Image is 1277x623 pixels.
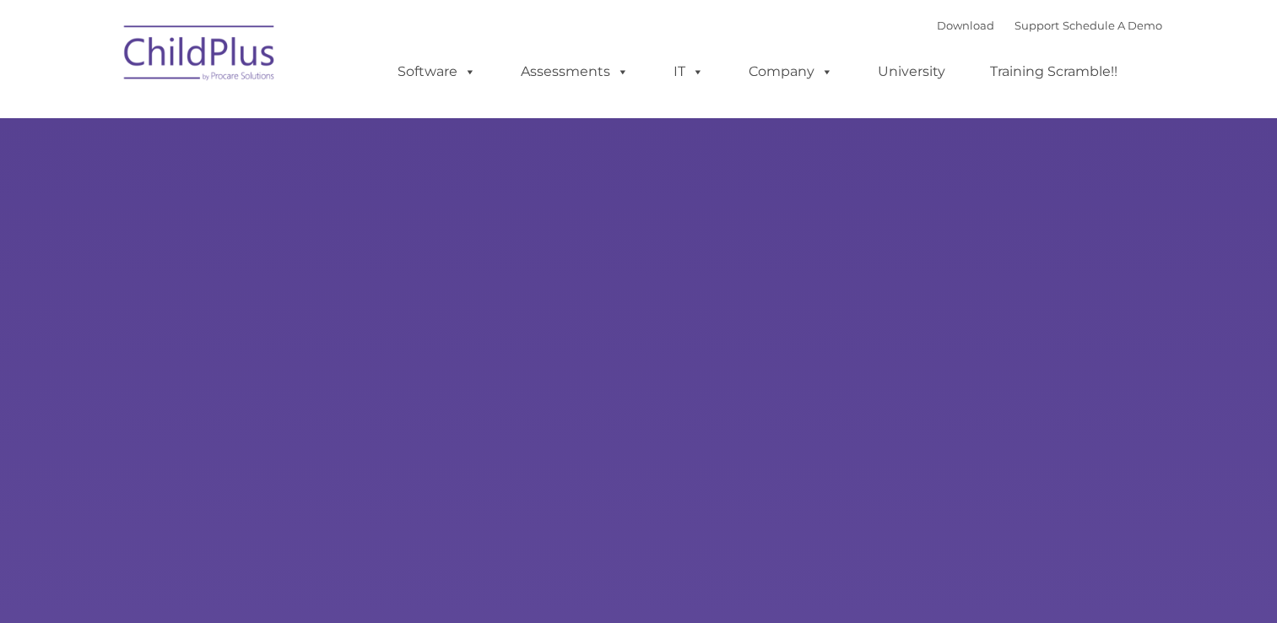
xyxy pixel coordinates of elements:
a: Schedule A Demo [1063,19,1162,32]
a: University [861,55,962,89]
a: Download [937,19,994,32]
a: Software [381,55,493,89]
img: ChildPlus by Procare Solutions [116,14,284,98]
a: Company [732,55,850,89]
font: | [937,19,1162,32]
a: Training Scramble!! [973,55,1134,89]
a: IT [657,55,721,89]
a: Assessments [504,55,646,89]
a: Support [1015,19,1059,32]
